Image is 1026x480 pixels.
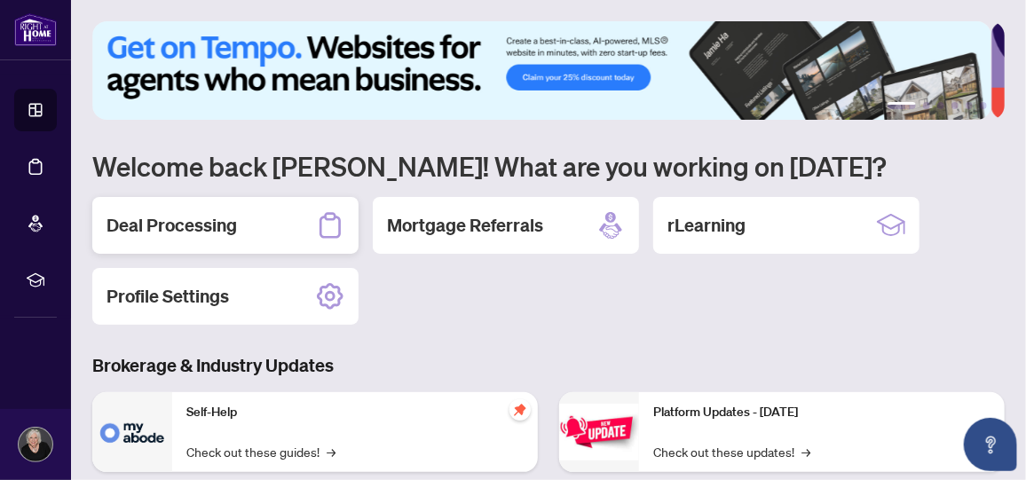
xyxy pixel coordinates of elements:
img: Slide 0 [92,21,991,120]
a: Check out these updates!→ [653,442,810,461]
h2: Profile Settings [107,284,229,309]
h2: Deal Processing [107,213,237,238]
span: → [327,442,335,461]
span: → [801,442,810,461]
img: Self-Help [92,392,172,472]
a: Check out these guides!→ [186,442,335,461]
img: Profile Icon [19,428,52,461]
img: logo [14,13,57,46]
h1: Welcome back [PERSON_NAME]! What are you working on [DATE]? [92,149,1005,183]
p: Platform Updates - [DATE] [653,403,990,422]
span: pushpin [509,399,531,421]
button: Open asap [964,418,1017,471]
h3: Brokerage & Industry Updates [92,353,1005,378]
img: Platform Updates - June 23, 2025 [559,404,639,460]
button: 2 [923,102,930,109]
h2: rLearning [667,213,746,238]
button: 1 [888,102,916,109]
button: 5 [966,102,973,109]
button: 3 [937,102,944,109]
h2: Mortgage Referrals [387,213,543,238]
p: Self-Help [186,403,524,422]
button: 4 [951,102,959,109]
button: 6 [980,102,987,109]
